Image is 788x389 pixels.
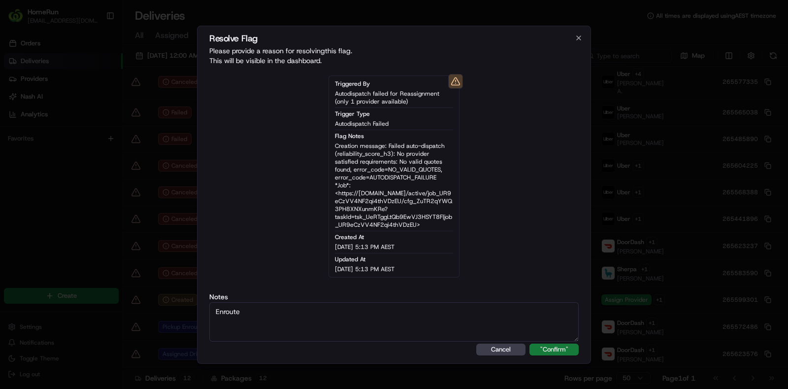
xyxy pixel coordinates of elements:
[335,265,394,273] span: [DATE] 5:13 PM AEST
[335,90,453,106] span: Autodispatch failed for Reassignment (only 1 provider available)
[335,120,389,128] span: Autodispatch Failed
[335,80,370,88] span: Triggered By
[335,255,365,263] span: Updated At
[209,302,579,342] textarea: Enroute
[476,344,525,355] button: Cancel
[529,344,579,355] button: "Confirm"
[209,34,579,43] h2: Resolve Flag
[335,132,364,140] span: Flag Notes
[209,46,579,66] p: Please provide a reason for resolving this flag . This will be visible in the dashboard.
[335,110,370,118] span: Trigger Type
[335,142,453,229] span: Creation message: Failed auto-dispatch (reliability_score_h3): No provider satisfied requirements...
[209,293,579,300] label: Notes
[335,243,394,251] span: [DATE] 5:13 PM AEST
[335,233,364,241] span: Created At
